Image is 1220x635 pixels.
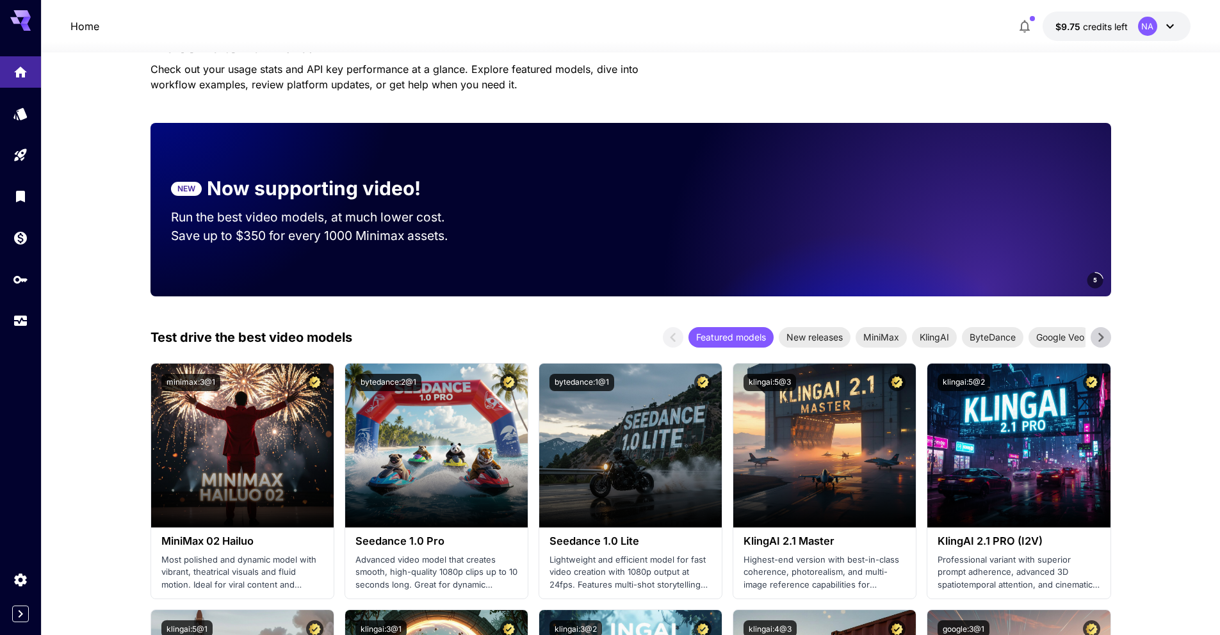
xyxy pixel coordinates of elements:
div: New releases [779,327,850,348]
img: alt [151,364,334,527]
p: Professional variant with superior prompt adherence, advanced 3D spatiotemporal attention, and ci... [938,554,1100,591]
button: bytedance:2@1 [355,374,421,391]
h3: Seedance 1.0 Lite [549,535,712,547]
div: Home [13,60,28,76]
span: KlingAI [912,330,957,344]
p: Most polished and dynamic model with vibrant, theatrical visuals and fluid motion. Ideal for vira... [161,554,323,591]
div: API Keys [13,271,28,287]
div: Models [13,102,28,118]
div: Settings [13,572,28,588]
span: credits left [1083,21,1128,32]
div: KlingAI [912,327,957,348]
p: Now supporting video! [207,174,421,203]
img: alt [927,364,1110,527]
button: Certified Model – Vetted for best performance and includes a commercial license. [888,374,906,391]
div: Library [13,184,28,200]
button: Certified Model – Vetted for best performance and includes a commercial license. [1083,374,1100,391]
h3: Seedance 1.0 Pro [355,535,517,547]
button: $9.75093NA [1043,12,1191,41]
p: Advanced video model that creates smooth, high-quality 1080p clips up to 10 seconds long. Great f... [355,554,517,591]
div: ByteDance [962,327,1023,348]
button: Certified Model – Vetted for best performance and includes a commercial license. [694,374,712,391]
a: Home [70,19,99,34]
span: Google Veo [1029,330,1092,344]
span: ByteDance [962,330,1023,344]
div: MiniMax [856,327,907,348]
span: Featured models [688,330,774,344]
div: Featured models [688,327,774,348]
h3: KlingAI 2.1 Master [744,535,906,547]
div: Playground [13,147,28,163]
h3: MiniMax 02 Hailuo [161,535,323,547]
p: Test drive the best video models [150,328,352,347]
button: klingai:5@2 [938,374,990,391]
div: Wallet [13,230,28,246]
img: alt [733,364,916,527]
p: Lightweight and efficient model for fast video creation with 1080p output at 24fps. Features mult... [549,554,712,591]
button: klingai:5@3 [744,374,796,391]
button: Certified Model – Vetted for best performance and includes a commercial license. [306,374,323,391]
p: NEW [177,183,195,195]
div: $9.75093 [1055,20,1128,33]
div: Google Veo [1029,327,1092,348]
button: Expand sidebar [12,606,29,622]
img: alt [539,364,722,527]
img: alt [345,364,528,527]
div: Usage [13,313,28,329]
p: Save up to $350 for every 1000 Minimax assets. [171,227,469,245]
div: NA [1138,17,1157,36]
span: MiniMax [856,330,907,344]
button: bytedance:1@1 [549,374,614,391]
p: Run the best video models, at much lower cost. [171,208,469,227]
p: Highest-end version with best-in-class coherence, photorealism, and multi-image reference capabil... [744,554,906,591]
h3: KlingAI 2.1 PRO (I2V) [938,535,1100,547]
span: Check out your usage stats and API key performance at a glance. Explore featured models, dive int... [150,63,638,91]
span: New releases [779,330,850,344]
button: Certified Model – Vetted for best performance and includes a commercial license. [500,374,517,391]
span: $9.75 [1055,21,1083,32]
span: 5 [1093,275,1097,285]
button: minimax:3@1 [161,374,220,391]
nav: breadcrumb [70,19,99,34]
